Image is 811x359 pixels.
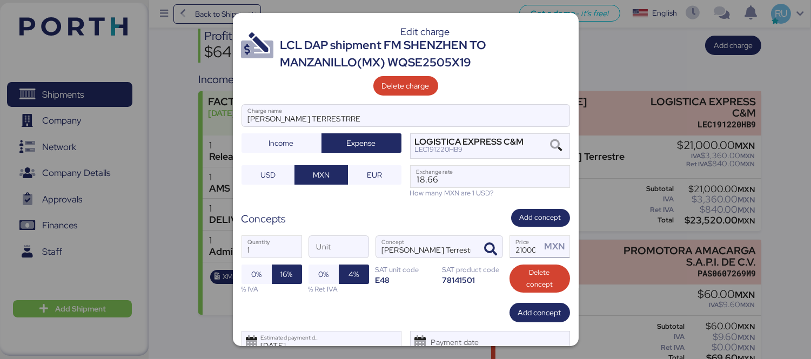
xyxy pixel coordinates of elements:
input: Price [510,236,541,258]
input: Concept [376,236,477,258]
div: How many MXN are 1 USD? [410,188,570,198]
span: USD [260,168,276,181]
span: 4% [348,268,359,281]
input: Unit [309,236,368,258]
button: 0% [242,265,272,284]
div: E48 [376,275,436,285]
span: 16% [281,268,293,281]
div: % Ret IVA [309,284,369,294]
span: Delete charge [382,79,430,92]
button: EUR [348,165,401,185]
div: SAT unit code [376,265,436,275]
button: Delete charge [373,76,438,96]
div: MXN [544,240,569,253]
button: 0% [309,265,339,284]
button: Delete concept [510,265,570,293]
span: MXN [313,168,330,181]
span: Add concept [518,306,561,319]
button: 4% [339,265,369,284]
button: Add concept [511,209,570,227]
button: ConceptConcept [480,238,502,261]
button: 16% [272,265,302,284]
div: LCL DAP shipment FM SHENZHEN TO MANZANILLO(MX) WQSE2505X19 [280,37,570,72]
button: MXN [294,165,348,185]
span: EUR [367,168,382,181]
div: LEC191220HB9 [415,146,524,153]
button: Add concept [510,303,570,322]
span: Expense [347,137,376,150]
div: % IVA [242,284,302,294]
button: Expense [321,133,401,153]
span: 0% [318,268,329,281]
span: Add concept [520,212,561,223]
div: LOGISTICA EXPRESS C&M [415,138,524,146]
div: Edit charge [280,27,570,37]
div: Concepts [242,211,286,227]
span: 0% [251,268,262,281]
span: Income [269,137,294,150]
input: Exchange rate [411,166,569,187]
input: Charge name [242,105,569,126]
input: Quantity [242,236,301,258]
button: USD [242,165,295,185]
span: Delete concept [518,267,561,290]
button: Income [242,133,321,153]
div: SAT product code [443,265,503,275]
div: 78141501 [443,275,503,285]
